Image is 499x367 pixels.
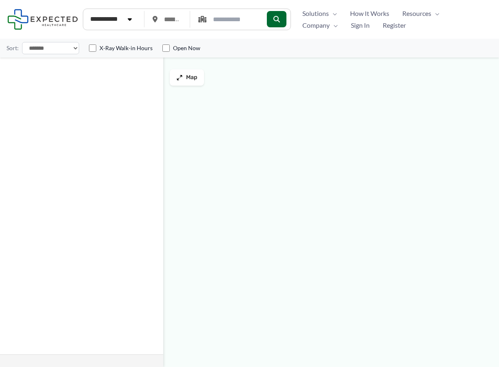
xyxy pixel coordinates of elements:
[173,44,200,52] label: Open Now
[344,7,396,20] a: How It Works
[100,44,153,52] label: X-Ray Walk-in Hours
[302,7,329,20] span: Solutions
[396,7,446,20] a: ResourcesMenu Toggle
[170,69,204,86] button: Map
[344,19,376,31] a: Sign In
[296,7,344,20] a: SolutionsMenu Toggle
[302,19,330,31] span: Company
[329,7,337,20] span: Menu Toggle
[186,74,197,81] span: Map
[350,7,389,20] span: How It Works
[176,74,183,81] img: Maximize
[296,19,344,31] a: CompanyMenu Toggle
[402,7,431,20] span: Resources
[376,19,413,31] a: Register
[351,19,370,31] span: Sign In
[7,9,78,30] img: Expected Healthcare Logo - side, dark font, small
[7,43,19,53] label: Sort:
[431,7,439,20] span: Menu Toggle
[383,19,406,31] span: Register
[330,19,338,31] span: Menu Toggle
